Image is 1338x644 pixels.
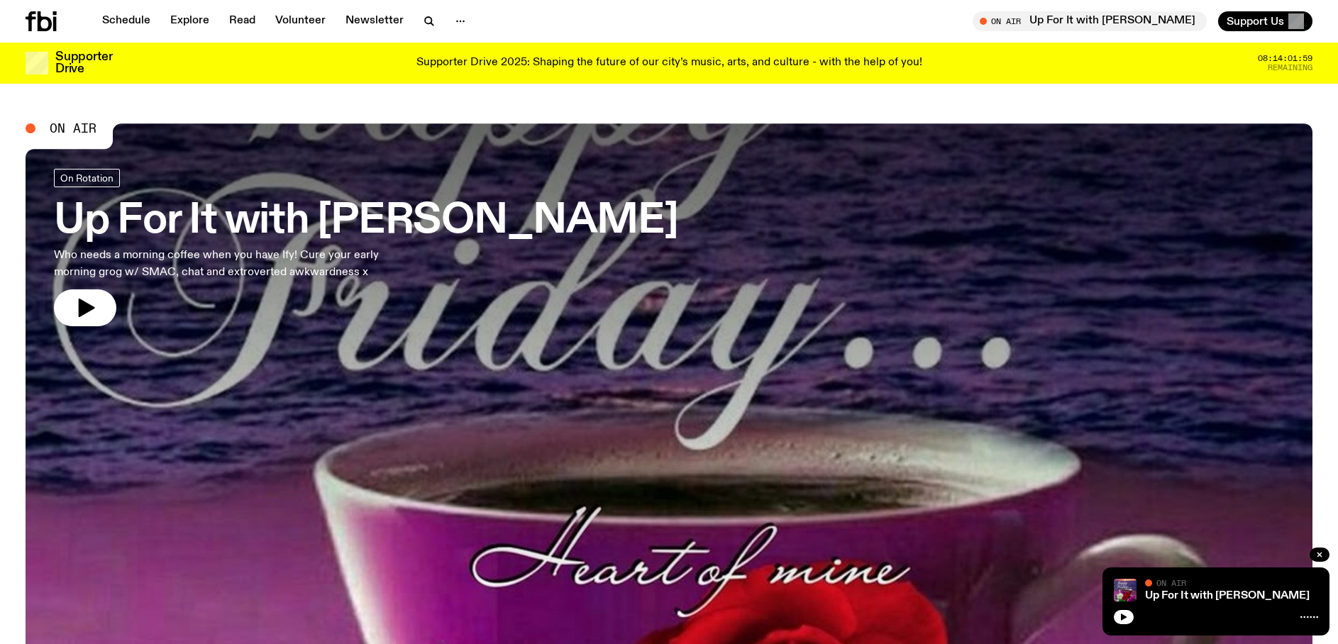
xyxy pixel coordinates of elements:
[1145,590,1310,601] a: Up For It with [PERSON_NAME]
[1268,64,1312,72] span: Remaining
[337,11,412,31] a: Newsletter
[267,11,334,31] a: Volunteer
[54,169,678,326] a: Up For It with [PERSON_NAME]Who needs a morning coffee when you have Ify! Cure your early morning...
[973,11,1207,31] button: On AirUp For It with [PERSON_NAME]
[54,169,120,187] a: On Rotation
[221,11,264,31] a: Read
[50,122,96,135] span: On Air
[1218,11,1312,31] button: Support Us
[54,247,417,281] p: Who needs a morning coffee when you have Ify! Cure your early morning grog w/ SMAC, chat and extr...
[55,51,112,75] h3: Supporter Drive
[416,57,922,70] p: Supporter Drive 2025: Shaping the future of our city’s music, arts, and culture - with the help o...
[1258,55,1312,62] span: 08:14:01:59
[94,11,159,31] a: Schedule
[162,11,218,31] a: Explore
[1227,15,1284,28] span: Support Us
[54,201,678,241] h3: Up For It with [PERSON_NAME]
[1156,578,1186,587] span: On Air
[60,172,114,183] span: On Rotation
